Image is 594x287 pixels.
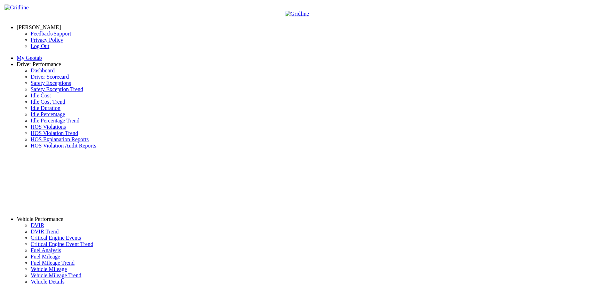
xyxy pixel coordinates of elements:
a: HOS Violation Trend [31,130,78,136]
a: Idle Duration [31,105,61,111]
img: Gridline [285,11,309,17]
a: [PERSON_NAME] [17,24,61,30]
a: Privacy Policy [31,37,63,43]
a: HOS Violations [31,124,66,130]
a: Vehicle Mileage [31,266,67,272]
a: Critical Engine Event Trend [31,241,93,247]
a: Critical Engine Events [31,235,81,241]
img: Gridline [5,5,29,11]
a: Idle Cost [31,93,51,98]
a: DVIR [31,222,44,228]
a: Idle Percentage Trend [31,118,79,123]
a: Idle Cost Trend [31,99,65,105]
a: Fuel Mileage Trend [31,260,74,266]
a: Vehicle Details [31,279,64,285]
a: Vehicle Mileage Trend [31,272,81,278]
a: HOS Violation Audit Reports [31,143,96,149]
a: Dashboard [31,67,55,73]
a: Driver Performance [17,61,61,67]
a: Feedback/Support [31,31,71,37]
a: Log Out [31,43,49,49]
a: Vehicle Performance [17,216,63,222]
a: Fuel Analysis [31,247,61,253]
a: Driver Scorecard [31,74,69,80]
a: Safety Exceptions [31,80,71,86]
a: HOS Explanation Reports [31,136,89,142]
a: Idle Percentage [31,111,65,117]
a: My Geotab [17,55,42,61]
a: Fuel Mileage [31,254,60,260]
a: Safety Exception Trend [31,86,83,92]
a: DVIR Trend [31,229,58,234]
